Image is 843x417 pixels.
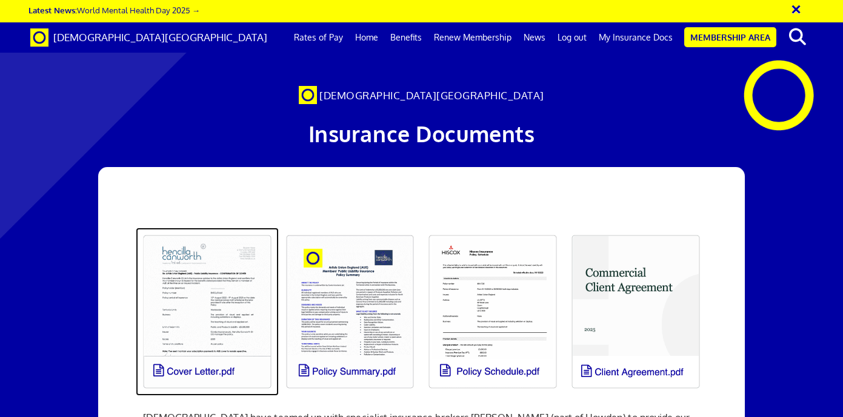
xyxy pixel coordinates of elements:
[53,31,267,44] span: [DEMOGRAPHIC_DATA][GEOGRAPHIC_DATA]
[288,22,349,53] a: Rates of Pay
[28,5,77,15] strong: Latest News:
[518,22,551,53] a: News
[779,24,816,50] button: search
[349,22,384,53] a: Home
[308,120,535,147] span: Insurance Documents
[21,22,276,53] a: Brand [DEMOGRAPHIC_DATA][GEOGRAPHIC_DATA]
[28,5,200,15] a: Latest News:World Mental Health Day 2025 →
[319,89,544,102] span: [DEMOGRAPHIC_DATA][GEOGRAPHIC_DATA]
[551,22,593,53] a: Log out
[384,22,428,53] a: Benefits
[593,22,679,53] a: My Insurance Docs
[684,27,776,47] a: Membership Area
[428,22,518,53] a: Renew Membership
